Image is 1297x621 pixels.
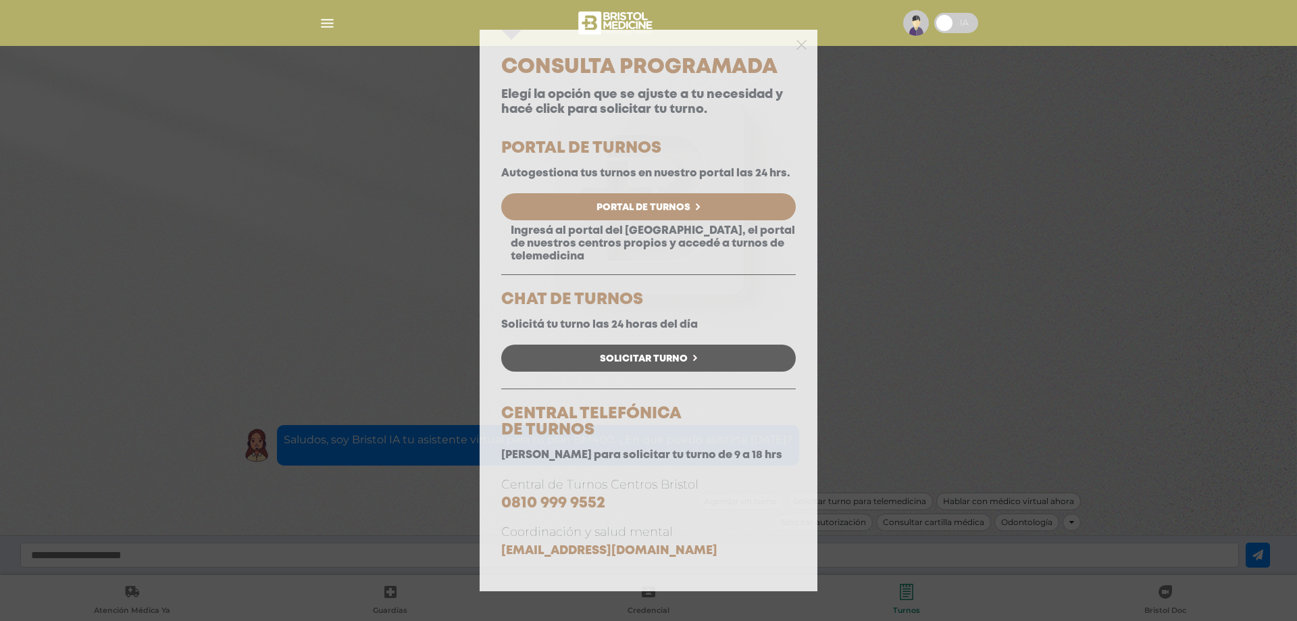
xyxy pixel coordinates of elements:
a: Solicitar Turno [501,345,796,372]
p: Central de Turnos Centros Bristol [501,476,796,513]
p: Ingresá al portal del [GEOGRAPHIC_DATA], el portal de nuestros centros propios y accedé a turnos ... [501,224,796,264]
p: Autogestiona tus turnos en nuestro portal las 24 hrs. [501,167,796,180]
span: Solicitar Turno [600,354,688,364]
p: Elegí la opción que se ajuste a tu necesidad y hacé click para solicitar tu turno. [501,88,796,117]
h5: CHAT DE TURNOS [501,292,796,308]
h5: PORTAL DE TURNOS [501,141,796,157]
p: [PERSON_NAME] para solicitar tu turno de 9 a 18 hrs [501,449,796,462]
p: Coordinación y salud mental [501,523,796,560]
a: [EMAIL_ADDRESS][DOMAIN_NAME] [501,545,717,556]
a: 0810 999 9552 [501,496,605,510]
p: Solicitá tu turno las 24 horas del día [501,318,796,331]
h5: CENTRAL TELEFÓNICA DE TURNOS [501,406,796,439]
span: Portal de Turnos [596,203,690,212]
span: Consulta Programada [501,58,778,76]
a: Portal de Turnos [501,193,796,220]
